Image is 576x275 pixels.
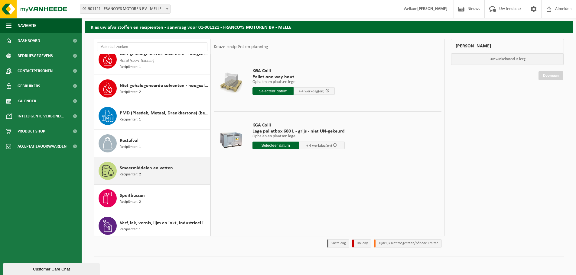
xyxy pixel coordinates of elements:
[451,53,564,65] p: Uw winkelmand is leeg
[94,102,210,130] button: PMD (Plastiek, Metaal, Drankkartons) (bedrijven) Recipiënten: 1
[120,165,173,172] span: Smeermiddelen en vetten
[120,219,209,227] span: Verf, lak, vernis, lijm en inkt, industrieel in 200lt-vat
[327,239,349,248] li: Vaste dag
[252,122,345,128] span: KGA Colli
[94,212,210,240] button: Verf, lak, vernis, lijm en inkt, industrieel in 200lt-vat Recipiënten: 1
[18,109,64,124] span: Intelligente verbond...
[94,130,210,157] button: Restafval Recipiënten: 1
[120,82,209,89] span: Niet gehalogeneerde solventen - hoogcalorisch in kleinverpakking
[94,46,210,75] button: Niet gehalogeneerde solventen - hoogcalorisch in 200lt-vat Antol (soort thinner) Recipiënten: 1
[120,144,141,150] span: Recipiënten: 1
[120,192,145,199] span: Spuitbussen
[120,199,141,205] span: Recipiënten: 2
[306,144,332,148] span: + 4 werkdag(en)
[211,39,271,54] div: Keuze recipiënt en planning
[18,33,40,48] span: Dashboard
[120,172,141,177] span: Recipiënten: 2
[120,89,141,95] span: Recipiënten: 2
[18,18,36,33] span: Navigatie
[252,134,345,139] p: Ophalen en plaatsen lege
[120,117,141,123] span: Recipiënten: 1
[94,157,210,185] button: Smeermiddelen en vetten Recipiënten: 2
[18,48,53,63] span: Bedrijfsgegevens
[252,74,335,80] span: Pallet one way hout
[299,89,324,93] span: + 4 werkdag(en)
[120,110,209,117] span: PMD (Plastiek, Metaal, Drankkartons) (bedrijven)
[18,124,45,139] span: Product Shop
[352,239,371,248] li: Holiday
[80,5,171,14] span: 01-901121 - FRANCOYS MOTOREN BV - MELLE
[80,5,170,13] span: 01-901121 - FRANCOYS MOTOREN BV - MELLE
[539,71,563,80] a: Doorgaan
[120,137,138,144] span: Restafval
[252,80,335,84] p: Ophalen en plaatsen lege
[18,78,40,94] span: Gebruikers
[252,128,345,134] span: Lage palletbox 680 L - grijs - niet UN-gekeurd
[451,39,564,53] div: [PERSON_NAME]
[18,94,36,109] span: Kalender
[18,63,53,78] span: Contactpersonen
[85,21,573,33] h2: Kies uw afvalstoffen en recipiënten - aanvraag voor 01-901121 - FRANCOYS MOTOREN BV - MELLE
[94,75,210,102] button: Niet gehalogeneerde solventen - hoogcalorisch in kleinverpakking Recipiënten: 2
[417,7,447,11] strong: [PERSON_NAME]
[97,42,207,51] input: Materiaal zoeken
[18,139,67,154] span: Acceptatievoorwaarden
[374,239,442,248] li: Tijdelijk niet toegestaan/période limitée
[252,68,335,74] span: KGA Colli
[252,87,294,95] input: Selecteer datum
[120,64,141,70] span: Recipiënten: 1
[252,142,299,149] input: Selecteer datum
[120,58,154,64] span: Antol (soort thinner)
[3,262,101,275] iframe: chat widget
[120,227,141,232] span: Recipiënten: 1
[94,185,210,212] button: Spuitbussen Recipiënten: 2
